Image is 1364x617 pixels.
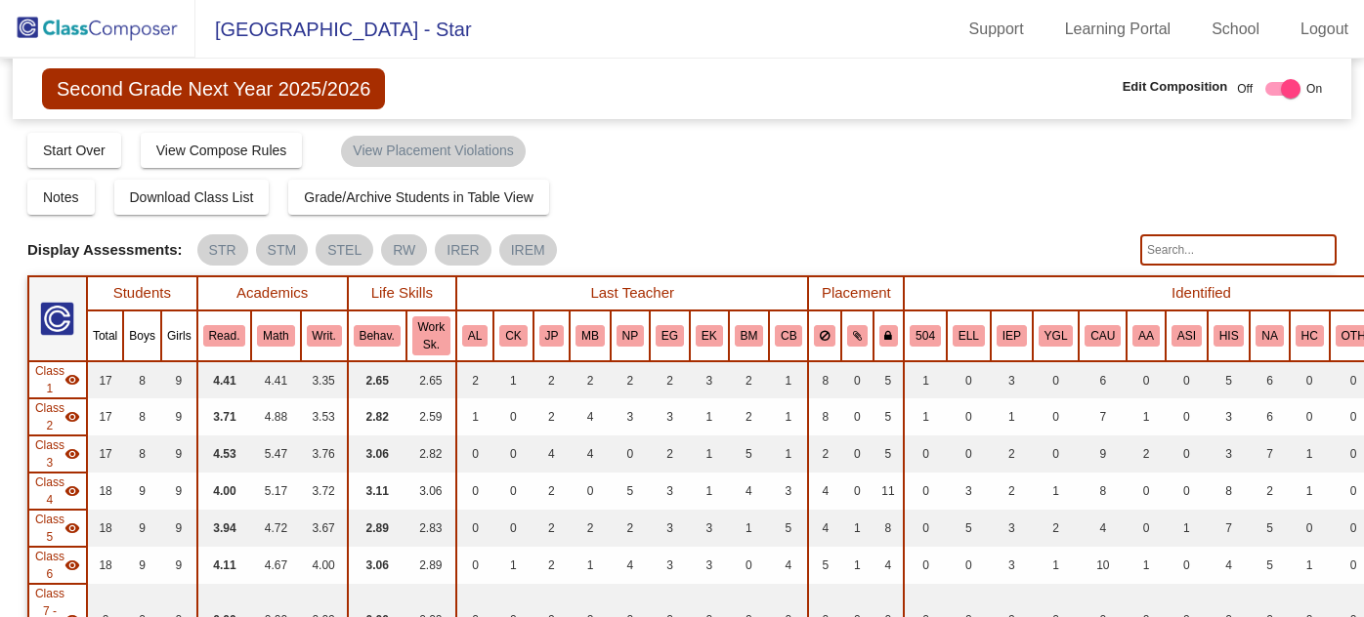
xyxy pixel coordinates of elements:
th: Boys [123,310,161,361]
td: 6 [1079,361,1127,398]
span: Download Class List [130,189,254,205]
td: 1 [769,361,808,398]
td: 3 [650,510,690,547]
td: Jama VanBrunt - C-1 [28,435,87,473]
th: Academics [197,276,348,310]
td: 0 [729,547,770,584]
td: 9 [161,398,197,435]
a: Support [954,14,1040,45]
button: Download Class List [114,180,270,215]
td: 8 [123,361,161,398]
td: 2 [991,435,1033,473]
td: 2 [1250,473,1289,510]
td: 4.00 [301,547,348,584]
td: 2 [729,361,770,398]
span: Class 4 [35,473,64,509]
td: 9 [1079,435,1127,473]
td: 3.71 [197,398,252,435]
button: EG [656,325,684,347]
td: 8 [1208,473,1251,510]
td: 4 [570,398,611,435]
td: 0 [841,398,874,435]
td: 5 [611,473,650,510]
td: 2 [533,398,571,435]
th: Angie Lay [456,310,493,361]
span: Class 3 [35,436,64,472]
td: 17 [87,361,123,398]
span: Off [1237,80,1253,98]
td: 4 [1208,547,1251,584]
td: 4 [729,473,770,510]
td: 3.06 [348,435,406,473]
td: 8 [808,398,841,435]
mat-icon: visibility [64,520,80,536]
td: 4 [808,510,841,547]
td: 9 [123,510,161,547]
button: AL [462,325,488,347]
td: 0 [904,547,947,584]
td: 5 [874,361,905,398]
td: 0 [493,398,533,435]
td: 5 [874,398,905,435]
mat-chip: STM [256,234,309,266]
td: 4.41 [197,361,252,398]
td: 6 [1250,361,1289,398]
td: 0 [1033,398,1080,435]
td: 2 [808,435,841,473]
button: Read. [203,325,246,347]
th: Young for grade level [1033,310,1080,361]
td: 2 [650,361,690,398]
td: 5.47 [251,435,300,473]
td: 4.67 [251,547,300,584]
th: Keep with teacher [874,310,905,361]
td: 1 [1127,547,1166,584]
th: Life Skills [348,276,456,310]
td: 0 [1290,510,1330,547]
button: JP [539,325,565,347]
mat-icon: visibility [64,483,80,499]
td: 4.53 [197,435,252,473]
td: 8 [123,435,161,473]
td: 1 [456,398,493,435]
span: View Compose Rules [156,143,287,158]
mat-chip: IREM [499,234,557,266]
button: CAU [1085,325,1121,347]
td: 3 [650,473,690,510]
td: 1 [1033,473,1080,510]
td: 3 [1208,435,1251,473]
td: 5 [874,435,905,473]
td: 4 [533,435,571,473]
td: Chris Adams - C-1 [28,398,87,435]
td: 0 [947,435,991,473]
td: 3 [947,473,991,510]
td: 9 [161,510,197,547]
th: African American [1127,310,1166,361]
td: 3.94 [197,510,252,547]
td: 2.59 [406,398,456,435]
td: 1 [841,547,874,584]
td: 1 [1033,547,1080,584]
td: 4 [769,547,808,584]
td: 4 [611,547,650,584]
td: 1 [1166,510,1208,547]
td: 17 [87,435,123,473]
td: 1 [729,510,770,547]
td: 1 [570,547,611,584]
th: Keep with students [841,310,874,361]
td: 1 [991,398,1033,435]
td: 5 [769,510,808,547]
td: 1 [904,398,947,435]
span: Class 1 [35,362,64,397]
td: 9 [161,361,197,398]
th: Baelie Meese [729,310,770,361]
td: 2 [570,510,611,547]
td: 4 [874,547,905,584]
mat-icon: visibility [64,557,80,573]
td: 3 [650,547,690,584]
td: 3 [690,361,729,398]
td: 8 [874,510,905,547]
th: English Language Learner [947,310,991,361]
td: 3 [611,398,650,435]
td: 4.88 [251,398,300,435]
td: 3 [1208,398,1251,435]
